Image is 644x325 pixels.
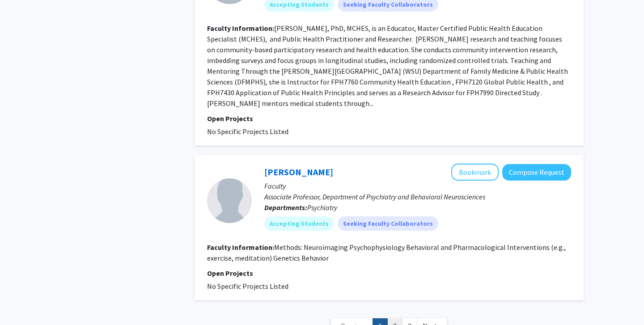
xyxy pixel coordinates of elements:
[207,113,571,124] p: Open Projects
[207,24,568,108] fg-read-more: [PERSON_NAME], PhD, MCHES, is an Educator, Master Certified Public Health Education Specialist (M...
[264,191,571,202] p: Associate Professor, Department of Psychiatry and Behavioral Neurosciences
[207,127,288,136] span: No Specific Projects Listed
[207,243,566,262] fg-read-more: Methods: Neuroimaging Psychophysiology Behavioral and Pharmacological Interventions (e.g., exerci...
[338,216,438,231] mat-chip: Seeking Faculty Collaborators
[207,24,274,33] b: Faculty Information:
[207,268,571,279] p: Open Projects
[264,203,307,212] b: Departments:
[264,216,334,231] mat-chip: Accepting Students
[502,164,571,181] button: Compose Request to Hilary Marusak
[264,181,571,191] p: Faculty
[7,285,38,318] iframe: Chat
[264,166,333,177] a: [PERSON_NAME]
[307,203,337,212] span: Psychiatry
[207,282,288,291] span: No Specific Projects Listed
[451,164,499,181] button: Add Hilary Marusak to Bookmarks
[207,243,274,252] b: Faculty Information:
